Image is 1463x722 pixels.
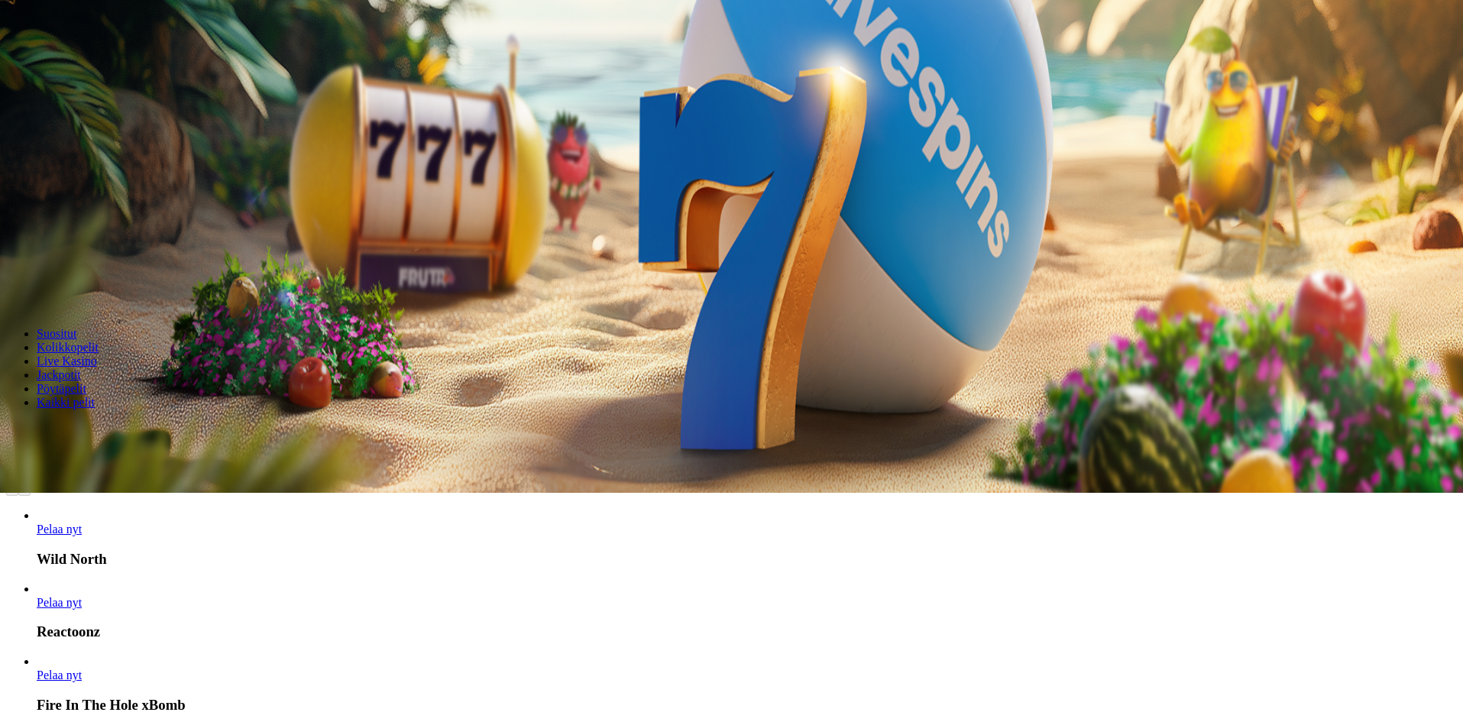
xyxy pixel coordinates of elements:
[37,582,1457,641] article: Reactoonz
[37,669,82,682] a: Fire In The Hole xBomb
[37,551,1457,568] h3: Wild North
[37,509,1457,568] article: Wild North
[37,327,76,340] a: Suositut
[37,396,95,409] a: Kaikki pelit
[37,596,82,609] span: Pelaa nyt
[37,596,82,609] a: Reactoonz
[6,491,18,496] button: prev slide
[37,382,86,395] a: Pöytäpelit
[37,697,1457,714] h3: Fire In The Hole xBomb
[37,355,97,367] a: Live Kasino
[18,491,31,496] button: next slide
[37,368,81,381] a: Jackpotit
[37,341,99,354] a: Kolikkopelit
[37,523,82,536] span: Pelaa nyt
[6,301,1457,438] header: Lobby
[6,301,1457,410] nav: Lobby
[37,523,82,536] a: Wild North
[37,623,1457,640] h3: Reactoonz
[37,669,82,682] span: Pelaa nyt
[37,655,1457,714] article: Fire In The Hole xBomb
